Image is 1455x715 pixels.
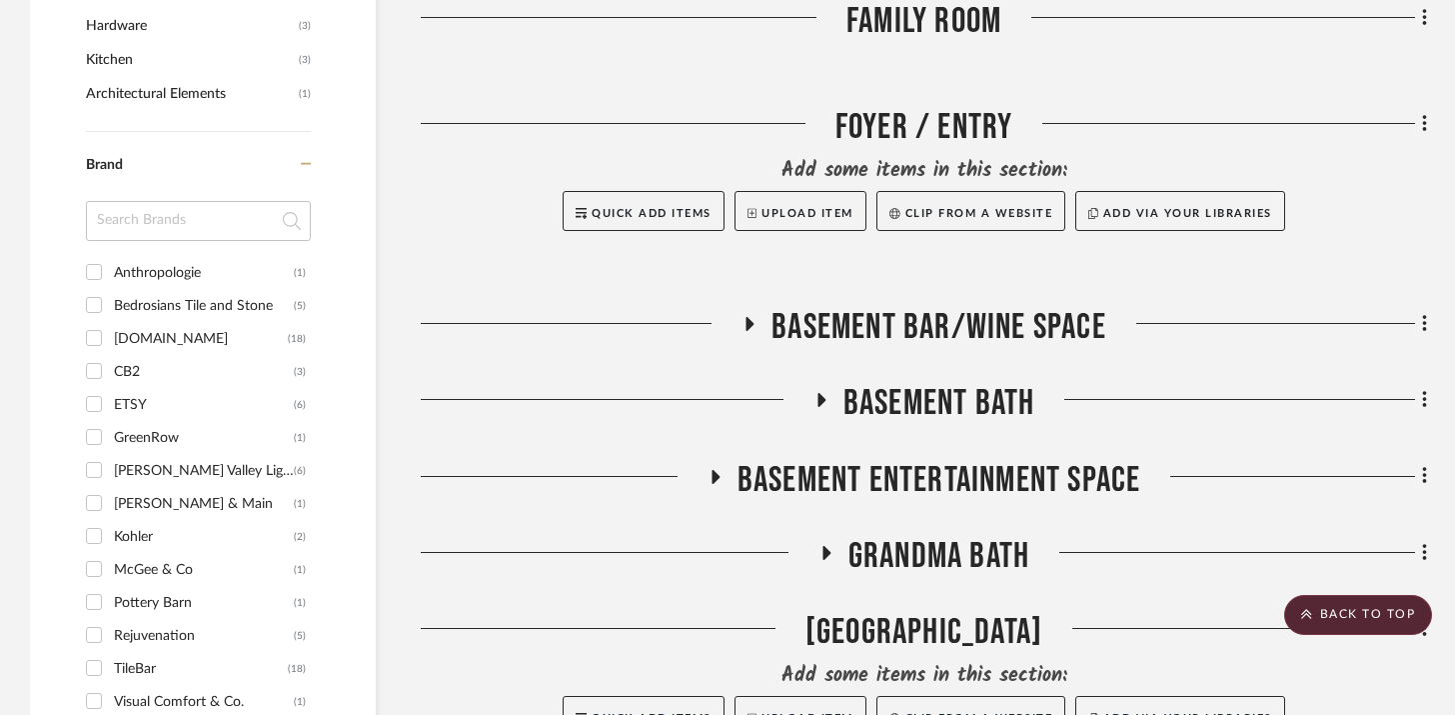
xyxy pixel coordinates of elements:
[114,521,294,553] div: Kohler
[114,455,294,487] div: [PERSON_NAME] Valley Lighting
[294,455,306,487] div: (6)
[294,620,306,652] div: (5)
[86,9,294,43] span: Hardware
[294,422,306,454] div: (1)
[294,389,306,421] div: (6)
[114,257,294,289] div: Anthropologie
[294,257,306,289] div: (1)
[114,290,294,322] div: Bedrosians Tile and Stone
[843,382,1035,425] span: Basement Bath
[114,653,288,685] div: TileBar
[114,587,294,619] div: Pottery Barn
[421,157,1427,185] div: Add some items in this section:
[86,77,294,111] span: Architectural Elements
[734,191,866,231] button: Upload Item
[1284,595,1432,635] scroll-to-top-button: BACK TO TOP
[737,459,1141,502] span: Basement Entertainment Space
[114,554,294,586] div: McGee & Co
[294,356,306,388] div: (3)
[288,323,306,355] div: (18)
[299,10,311,42] span: (3)
[848,535,1029,578] span: Grandma Bath
[114,488,294,520] div: [PERSON_NAME] & Main
[86,201,311,241] input: Search Brands
[114,620,294,652] div: Rejuvenation
[876,191,1065,231] button: Clip from a website
[114,356,294,388] div: CB2
[771,306,1106,349] span: Basement Bar/Wine Space
[421,662,1427,690] div: Add some items in this section:
[294,554,306,586] div: (1)
[114,323,288,355] div: [DOMAIN_NAME]
[1075,191,1285,231] button: Add via your libraries
[299,44,311,76] span: (3)
[86,43,294,77] span: Kitchen
[86,158,123,172] span: Brand
[114,422,294,454] div: GreenRow
[114,389,294,421] div: ETSY
[592,208,712,219] span: Quick Add Items
[294,488,306,520] div: (1)
[563,191,725,231] button: Quick Add Items
[294,290,306,322] div: (5)
[288,653,306,685] div: (18)
[299,78,311,110] span: (1)
[294,521,306,553] div: (2)
[294,587,306,619] div: (1)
